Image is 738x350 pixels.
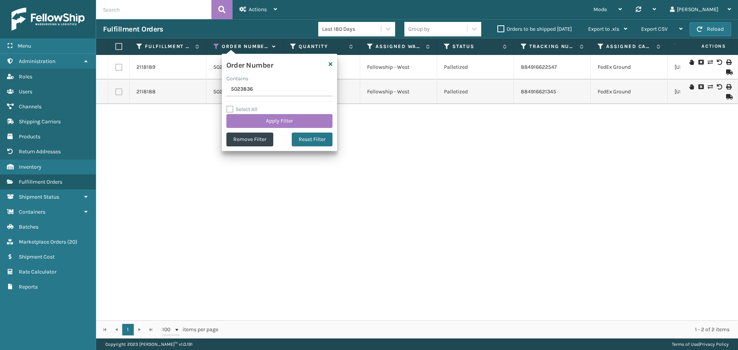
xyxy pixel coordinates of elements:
[717,60,721,65] i: Void Label
[136,63,155,71] a: 2118189
[437,80,514,104] td: Palletized
[726,84,731,90] i: Print Label
[19,148,61,155] span: Return Addresses
[19,269,57,275] span: Rate Calculator
[690,22,731,36] button: Reload
[229,326,730,333] div: 1 - 2 of 2 items
[672,338,729,350] div: |
[437,55,514,80] td: Palletized
[698,60,703,65] i: Request to Be Cancelled
[67,239,77,245] span: ( 20 )
[292,133,332,146] button: Reset Filter
[529,43,576,50] label: Tracking Number
[19,118,61,125] span: Shipping Carriers
[19,73,32,80] span: Roles
[689,84,694,90] i: On Hold
[521,88,556,95] a: 884916621345
[700,342,729,347] a: Privacy Policy
[19,88,32,95] span: Users
[593,6,607,13] span: Mode
[213,63,235,71] a: 5023836
[606,43,653,50] label: Assigned Carrier Service
[19,209,45,215] span: Containers
[226,133,273,146] button: Remove Filter
[376,43,422,50] label: Assigned Warehouse
[19,103,42,110] span: Channels
[222,43,268,50] label: Order Number
[521,64,557,70] a: 884916622547
[726,94,731,100] i: Mark as Shipped
[103,25,163,34] h3: Fulfillment Orders
[19,224,38,230] span: Batches
[588,26,619,32] span: Export to .xls
[18,43,31,49] span: Menu
[360,55,437,80] td: Fellowship - West
[708,84,712,90] i: Change shipping
[12,8,85,31] img: logo
[408,25,430,33] div: Group by
[19,164,42,170] span: Inventory
[105,338,193,350] p: Copyright 2023 [PERSON_NAME]™ v 1.0.191
[717,84,721,90] i: Void Label
[226,114,332,128] button: Apply Filter
[249,6,267,13] span: Actions
[726,60,731,65] i: Print Label
[452,43,499,50] label: Status
[322,25,382,33] div: Last 180 Days
[226,106,258,113] label: Select All
[19,179,62,185] span: Fulfillment Orders
[591,55,668,80] td: FedEx Ground
[19,133,40,140] span: Products
[641,26,668,32] span: Export CSV
[672,342,698,347] a: Terms of Use
[226,83,332,96] input: Type the text you wish to filter on
[226,58,273,70] h4: Order Number
[708,60,712,65] i: Change shipping
[591,80,668,104] td: FedEx Ground
[145,43,191,50] label: Fulfillment Order Id
[162,324,218,335] span: items per page
[226,75,248,83] label: Contains
[698,84,703,90] i: Request to Be Cancelled
[136,88,156,96] a: 2118188
[19,284,38,290] span: Reports
[19,194,59,200] span: Shipment Status
[19,58,55,65] span: Administration
[122,324,134,335] a: 1
[726,70,731,75] i: Mark as Shipped
[19,254,55,260] span: Shipment Cost
[677,40,731,53] span: Actions
[19,239,66,245] span: Marketplace Orders
[360,80,437,104] td: Fellowship - West
[497,26,572,32] label: Orders to be shipped [DATE]
[689,60,694,65] i: On Hold
[162,326,174,333] span: 100
[299,43,345,50] label: Quantity
[213,88,235,96] a: 5023836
